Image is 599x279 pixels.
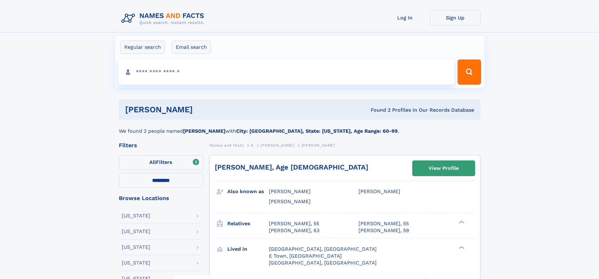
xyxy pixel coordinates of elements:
[122,260,150,265] div: [US_STATE]
[458,59,481,85] button: Search Button
[269,198,311,204] span: [PERSON_NAME]
[251,143,254,148] span: S
[172,41,211,54] label: Email search
[261,143,294,148] span: [PERSON_NAME]
[119,142,203,148] div: Filters
[282,107,474,114] div: Found 2 Profiles In Our Records Database
[457,245,465,249] div: ❯
[125,106,282,114] h1: [PERSON_NAME]
[227,218,269,229] h3: Relatives
[269,188,311,194] span: [PERSON_NAME]
[269,220,319,227] a: [PERSON_NAME], 55
[358,220,409,227] a: [PERSON_NAME], 55
[269,253,342,259] span: E Town, [GEOGRAPHIC_DATA]
[269,227,319,234] a: [PERSON_NAME], 63
[209,141,244,149] a: Names and Facts
[261,141,294,149] a: [PERSON_NAME]
[251,141,254,149] a: S
[269,260,377,266] span: [GEOGRAPHIC_DATA], [GEOGRAPHIC_DATA]
[269,246,377,252] span: [GEOGRAPHIC_DATA], [GEOGRAPHIC_DATA]
[430,10,480,25] a: Sign Up
[183,128,225,134] b: [PERSON_NAME]
[119,120,480,135] div: We found 2 people named with .
[358,188,400,194] span: [PERSON_NAME]
[215,163,368,171] a: [PERSON_NAME], Age [DEMOGRAPHIC_DATA]
[118,59,455,85] input: search input
[227,244,269,254] h3: Lived in
[119,155,203,170] label: Filters
[429,161,459,176] div: View Profile
[302,143,335,148] span: [PERSON_NAME]
[122,245,150,250] div: [US_STATE]
[358,227,409,234] a: [PERSON_NAME], 59
[227,186,269,197] h3: Also known as
[119,10,209,27] img: Logo Names and Facts
[119,195,203,201] div: Browse Locations
[236,128,398,134] b: City: [GEOGRAPHIC_DATA], State: [US_STATE], Age Range: 60-99
[149,159,156,165] span: All
[122,229,150,234] div: [US_STATE]
[457,220,465,224] div: ❯
[413,161,475,176] a: View Profile
[380,10,430,25] a: Log In
[120,41,165,54] label: Regular search
[122,213,150,218] div: [US_STATE]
